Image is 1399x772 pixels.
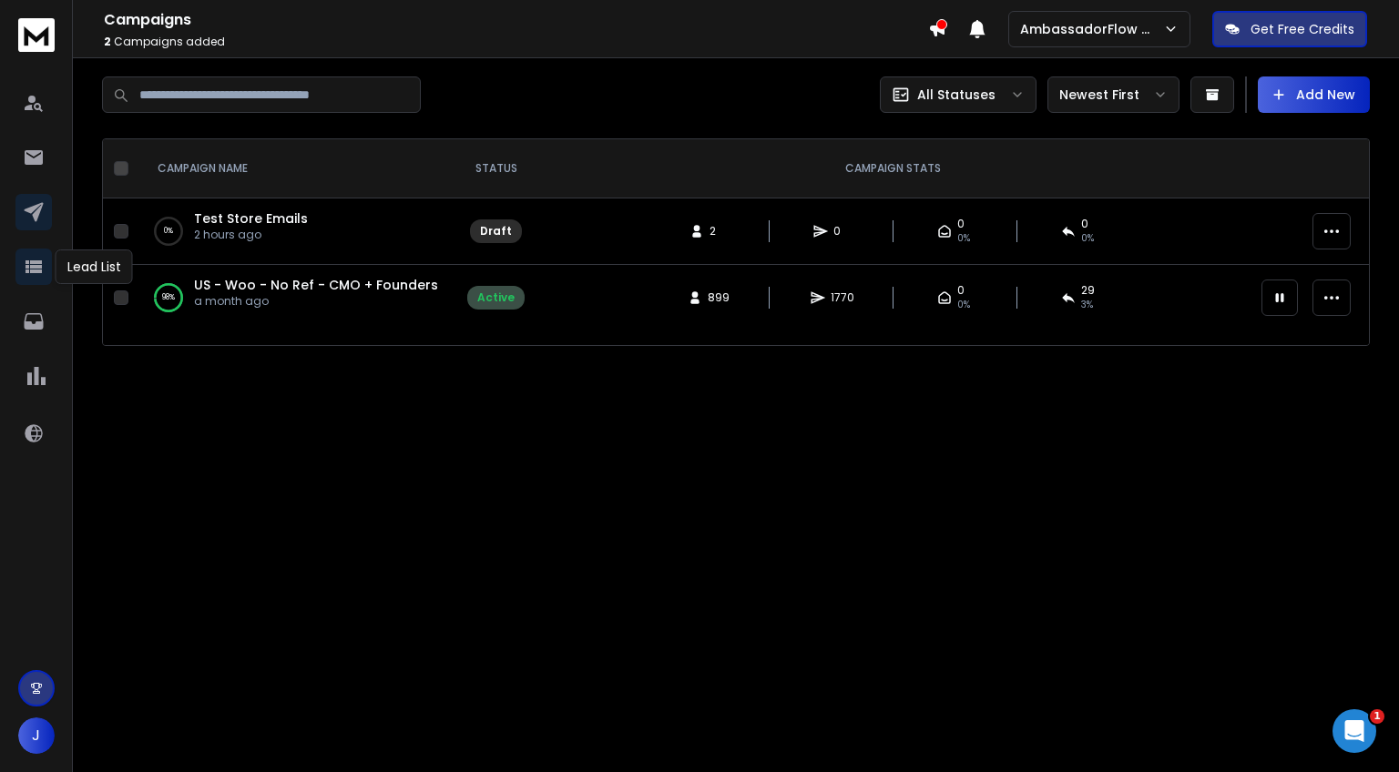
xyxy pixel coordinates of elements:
[833,224,852,239] span: 0
[162,289,175,307] p: 98 %
[159,7,209,38] h1: Help
[710,224,728,239] span: 2
[194,209,308,228] a: Test Store Emails
[18,533,324,553] p: Warm-Up & Reputation Building
[18,717,55,754] button: J
[480,224,512,239] div: Draft
[1258,76,1370,113] button: Add New
[18,157,324,176] p: Getting Started with ReachInbox
[1251,20,1354,38] p: Get Free Credits
[1212,11,1367,47] button: Get Free Credits
[18,311,324,350] p: Optimize email deliverability, security, and efficiency with easy setup!
[121,568,242,641] button: Messages
[477,290,515,305] div: Active
[1020,20,1163,38] p: AmbassadorFlow Sales
[12,46,352,80] input: Search for help
[18,556,324,594] p: Enable, customize and control how your email accounts are warmed-up with ReachInbox
[18,269,324,308] p: Set Up Your Mailboxes for Cold Outreach Success
[18,401,324,421] p: Email Accounts
[104,9,928,31] h1: Campaigns
[42,614,79,626] span: Home
[194,294,438,309] p: a month ago
[287,614,320,626] span: Help
[456,139,536,198] th: STATUS
[18,179,324,218] p: Essential guides to help you start and set up your ReachInbox account
[18,221,77,240] span: 9 articles
[831,290,854,305] span: 1770
[194,228,308,242] p: 2 hours ago
[136,198,456,265] td: 0%Test Store Emails2 hours ago
[18,353,85,372] span: 29 articles
[136,265,456,331] td: 98%US - Woo - No Ref - CMO + Foundersa month ago
[917,86,996,104] p: All Statuses
[243,568,364,641] button: Help
[957,231,970,246] span: 0%
[1081,283,1095,298] span: 29
[1047,76,1179,113] button: Newest First
[957,283,965,298] span: 0
[194,276,438,294] a: US - Woo - No Ref - CMO + Founders
[18,485,85,504] span: 25 articles
[104,35,928,49] p: Campaigns added
[18,105,346,127] h2: 14 collections
[12,46,352,80] div: Search for helpSearch for help
[151,614,214,626] span: Messages
[18,18,55,52] img: logo
[18,424,324,482] p: Connect your email accounts, access ready-to-use mailboxes, and manage all settings in one place.
[56,249,133,284] div: Lead List
[136,139,456,198] th: CAMPAIGN NAME
[1081,217,1088,231] span: 0
[1370,709,1384,724] span: 1
[536,139,1251,198] th: CAMPAIGN STATS
[1333,709,1376,753] iframe: Intercom live chat
[708,290,730,305] span: 899
[957,298,970,312] span: 0%
[164,222,173,240] p: 0 %
[957,217,965,231] span: 0
[1081,231,1094,246] span: 0%
[1081,298,1093,312] span: 3 %
[104,34,111,49] span: 2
